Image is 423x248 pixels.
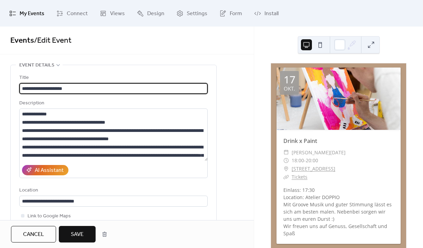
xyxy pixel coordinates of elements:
div: ​ [283,156,289,165]
span: Cancel [23,230,44,239]
span: Settings [187,8,207,19]
div: Description [19,99,206,107]
div: ​ [283,173,289,181]
a: Settings [171,3,213,24]
div: Location [19,186,206,195]
span: Views [110,8,125,19]
a: Events [10,33,34,48]
div: Title [19,74,206,82]
a: Design [132,3,170,24]
span: Connect [67,8,88,19]
a: Form [214,3,247,24]
span: My Events [20,8,44,19]
div: Okt. [284,86,295,91]
span: Event details [19,61,54,70]
span: 18:00 [292,156,304,165]
div: ​ [283,165,289,173]
a: Views [95,3,130,24]
span: / Edit Event [34,33,72,48]
div: Einlass: 17:30 Location: Atelier DOPPIO Mit Groove Musik und guter Stimmung lässt es sich am best... [276,186,401,237]
span: Design [147,8,164,19]
div: 17 [284,74,295,85]
button: Cancel [11,226,56,242]
span: Install [264,8,279,19]
a: Install [249,3,284,24]
span: [PERSON_NAME][DATE] [292,148,346,157]
button: AI Assistant [22,165,68,175]
span: 20:00 [306,156,318,165]
span: - [304,156,306,165]
a: [STREET_ADDRESS] [292,165,335,173]
a: Tickets [292,174,307,180]
div: ​ [283,148,289,157]
button: Save [59,226,96,242]
span: Form [230,8,242,19]
a: My Events [4,3,50,24]
span: Save [71,230,84,239]
span: Link to Google Maps [28,212,71,220]
a: Drink x Paint [283,137,317,145]
div: AI Assistant [35,166,64,175]
a: Connect [51,3,93,24]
